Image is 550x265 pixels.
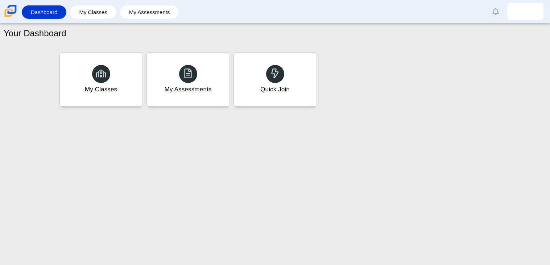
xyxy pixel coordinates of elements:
img: Carmen School of Science & Technology [3,3,18,18]
h1: Your Dashboard [4,27,66,40]
div: My Classes [85,85,117,94]
a: Alerts [488,4,504,20]
a: Carmen School of Science & Technology [3,13,18,20]
img: camila.riostorres.7ymkOe [520,6,531,17]
a: My Assessments [124,5,175,19]
a: camila.riostorres.7ymkOe [507,3,543,20]
div: Quick Join [260,85,290,94]
a: My Classes [74,5,113,19]
a: Dashboard [25,5,63,19]
a: Quick Join [233,52,317,107]
a: My Assessments [146,52,230,107]
a: My Classes [59,52,143,107]
div: My Assessments [165,85,212,94]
